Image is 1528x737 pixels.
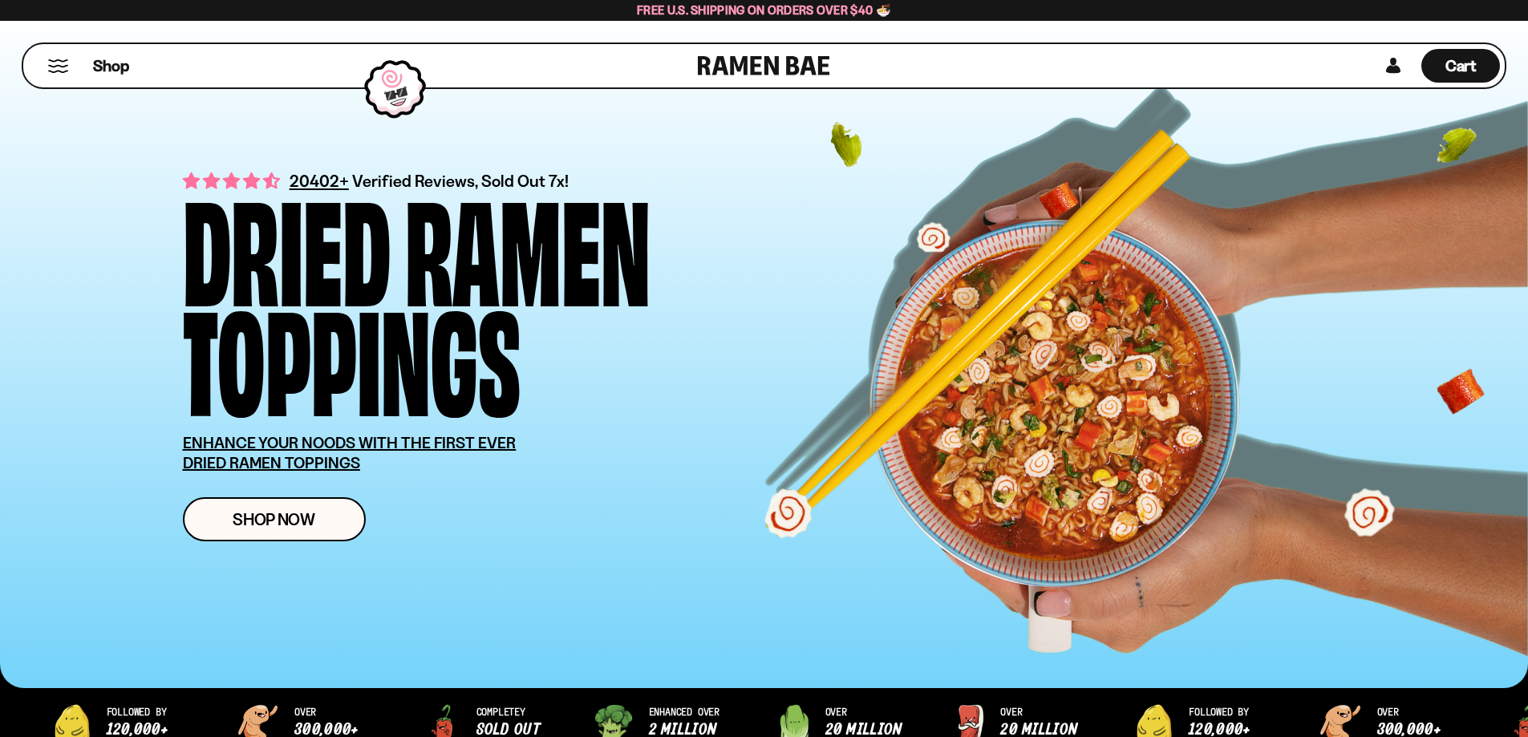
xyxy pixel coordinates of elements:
span: Shop [93,55,129,77]
span: Free U.S. Shipping on Orders over $40 🍜 [637,2,891,18]
a: Shop Now [183,497,366,541]
a: Shop [93,49,129,83]
u: ENHANCE YOUR NOODS WITH THE FIRST EVER DRIED RAMEN TOPPINGS [183,433,517,472]
div: Ramen [405,189,651,299]
div: Dried [183,189,391,299]
div: Toppings [183,299,521,409]
span: Cart [1445,56,1477,75]
span: Shop Now [233,511,315,528]
button: Mobile Menu Trigger [47,59,69,73]
div: Cart [1421,44,1500,87]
